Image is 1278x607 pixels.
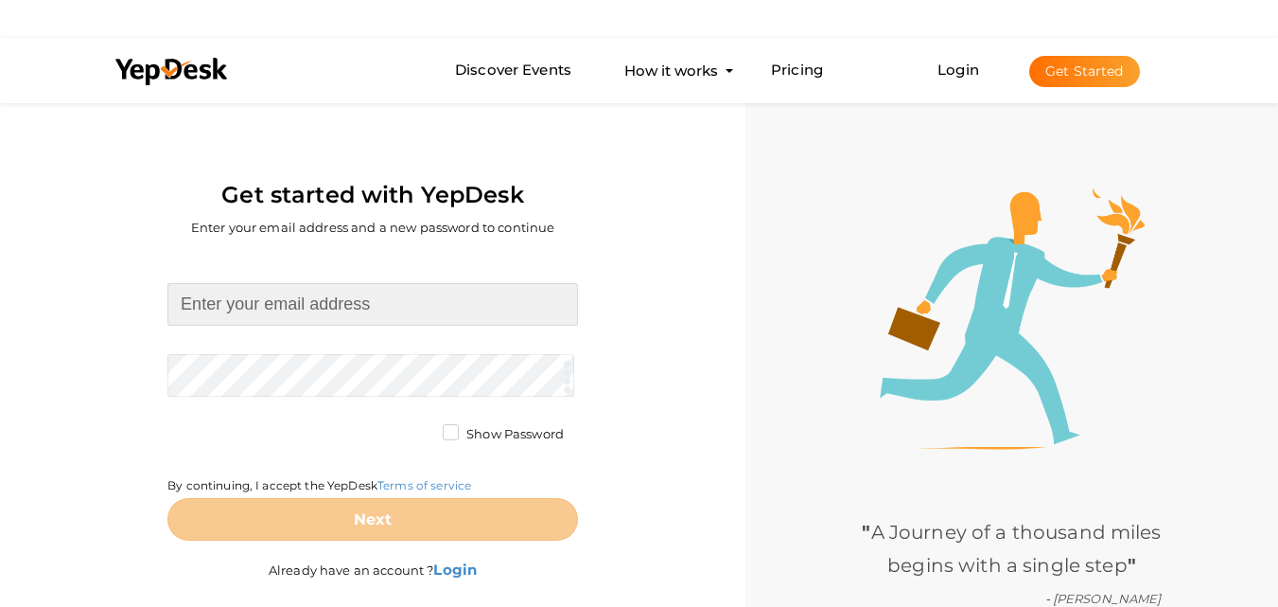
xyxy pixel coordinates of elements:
[880,188,1145,450] img: step1-illustration.png
[191,219,555,237] label: Enter your email address and a new password to continue
[862,521,1161,577] span: A Journey of a thousand miles begins with a single step
[1045,591,1162,606] i: - [PERSON_NAME]
[771,53,823,88] a: Pricing
[1029,56,1140,87] button: Get Started
[377,478,471,492] a: Terms of service
[167,498,578,541] button: Next
[221,177,523,213] label: Get started with YepDesk
[619,53,724,88] button: How it works
[455,53,571,88] a: Discover Events
[937,61,979,79] a: Login
[443,425,564,444] label: Show Password
[269,541,477,580] label: Already have an account ?
[354,510,393,528] b: Next
[1128,554,1136,577] b: "
[167,477,471,493] label: By continuing, I accept the YepDesk
[167,283,578,326] input: Enter your email address
[433,561,477,579] b: Login
[862,521,870,544] b: "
